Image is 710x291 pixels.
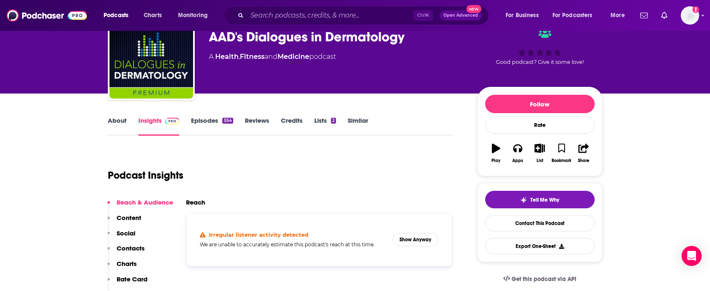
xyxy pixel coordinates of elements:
button: Charts [107,260,137,275]
a: Health [215,53,239,61]
button: tell me why sparkleTell Me Why [485,191,595,208]
div: Bookmark [552,158,571,163]
button: Rate Card [107,275,148,291]
button: List [529,138,550,168]
a: Charts [138,9,167,22]
button: Follow [485,95,595,113]
img: AAD's Dialogues in Dermatology [109,15,193,99]
span: Get this podcast via API [512,276,576,283]
button: open menu [98,9,139,22]
svg: Add a profile image [692,6,699,13]
p: Content [117,214,141,222]
img: Podchaser - Follow, Share and Rate Podcasts [7,8,87,23]
span: New [466,5,481,13]
a: Similar [348,116,368,136]
button: Open AdvancedNew [440,10,482,20]
a: InsightsPodchaser Pro [138,116,180,136]
button: Share [573,138,594,168]
div: Good podcast? Give it some love! [477,21,603,73]
div: Play [491,158,500,163]
button: Reach & Audience [107,198,173,214]
span: For Podcasters [552,10,593,21]
h4: Irregular listener activity detected [209,231,308,238]
h5: We are unable to accurately estimate this podcast's reach at this time. [200,241,386,248]
a: Get this podcast via API [496,269,583,289]
button: Export One-Sheet [485,238,595,254]
a: About [108,116,127,136]
div: Open Intercom Messenger [682,246,702,266]
button: Bookmark [551,138,573,168]
p: Reach & Audience [117,198,173,206]
p: Contacts [117,244,145,252]
span: Monitoring [178,10,208,21]
div: Search podcasts, credits, & more... [232,6,497,25]
h2: Reach [186,198,205,206]
span: For Business [506,10,539,21]
button: Apps [507,138,529,168]
input: Search podcasts, credits, & more... [247,9,413,22]
a: Medicine [277,53,309,61]
a: Reviews [245,116,269,136]
span: Tell Me Why [530,197,559,203]
a: Fitness [240,53,265,61]
div: Apps [512,158,523,163]
a: Credits [281,116,303,136]
p: Social [117,229,135,237]
img: User Profile [681,6,699,25]
div: Share [578,158,589,163]
p: Charts [117,260,137,268]
div: 2 [331,118,336,124]
span: Logged in as WE_Broadcast [681,6,699,25]
span: More [611,10,625,21]
button: Play [485,138,507,168]
button: open menu [605,9,635,22]
button: open menu [172,9,219,22]
p: Rate Card [117,275,148,283]
button: Contacts [107,244,145,260]
button: Show profile menu [681,6,699,25]
div: 554 [222,118,233,124]
button: open menu [547,9,605,22]
a: Show notifications dropdown [637,8,651,23]
a: Lists2 [314,116,336,136]
span: , [239,53,240,61]
span: and [265,53,277,61]
img: tell me why sparkle [520,197,527,203]
a: Contact This Podcast [485,215,595,231]
button: Show Anyway [392,233,438,246]
a: Episodes554 [191,116,233,136]
span: Ctrl K [413,10,433,21]
button: Content [107,214,141,229]
span: Open Advanced [443,13,478,18]
div: List [537,158,543,163]
span: Podcasts [104,10,128,21]
div: A podcast [209,52,336,62]
div: Rate [485,116,595,134]
span: Good podcast? Give it some love! [496,59,584,65]
button: open menu [500,9,549,22]
h1: Podcast Insights [108,169,183,182]
span: Charts [144,10,162,21]
img: Podchaser Pro [165,118,180,124]
button: Social [107,229,135,245]
a: Show notifications dropdown [658,8,671,23]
